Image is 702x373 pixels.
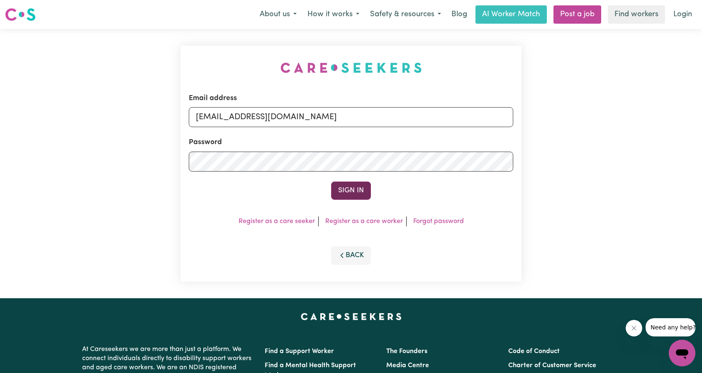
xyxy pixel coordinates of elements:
[386,348,427,355] a: The Founders
[475,5,547,24] a: AI Worker Match
[508,348,560,355] a: Code of Conduct
[446,5,472,24] a: Blog
[626,320,642,336] iframe: Close message
[386,362,429,369] a: Media Centre
[189,107,513,127] input: Email address
[331,246,371,265] button: Back
[669,340,695,366] iframe: Button to launch messaging window
[189,93,237,104] label: Email address
[302,6,365,23] button: How it works
[646,318,695,336] iframe: Message from company
[413,218,464,225] a: Forgot password
[265,348,334,355] a: Find a Support Worker
[331,182,371,200] button: Sign In
[5,5,36,24] a: Careseekers logo
[668,5,697,24] a: Login
[189,137,222,148] label: Password
[5,7,36,22] img: Careseekers logo
[254,6,302,23] button: About us
[508,362,596,369] a: Charter of Customer Service
[5,6,50,12] span: Need any help?
[301,313,402,320] a: Careseekers home page
[239,218,315,225] a: Register as a care seeker
[553,5,601,24] a: Post a job
[325,218,403,225] a: Register as a care worker
[365,6,446,23] button: Safety & resources
[608,5,665,24] a: Find workers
